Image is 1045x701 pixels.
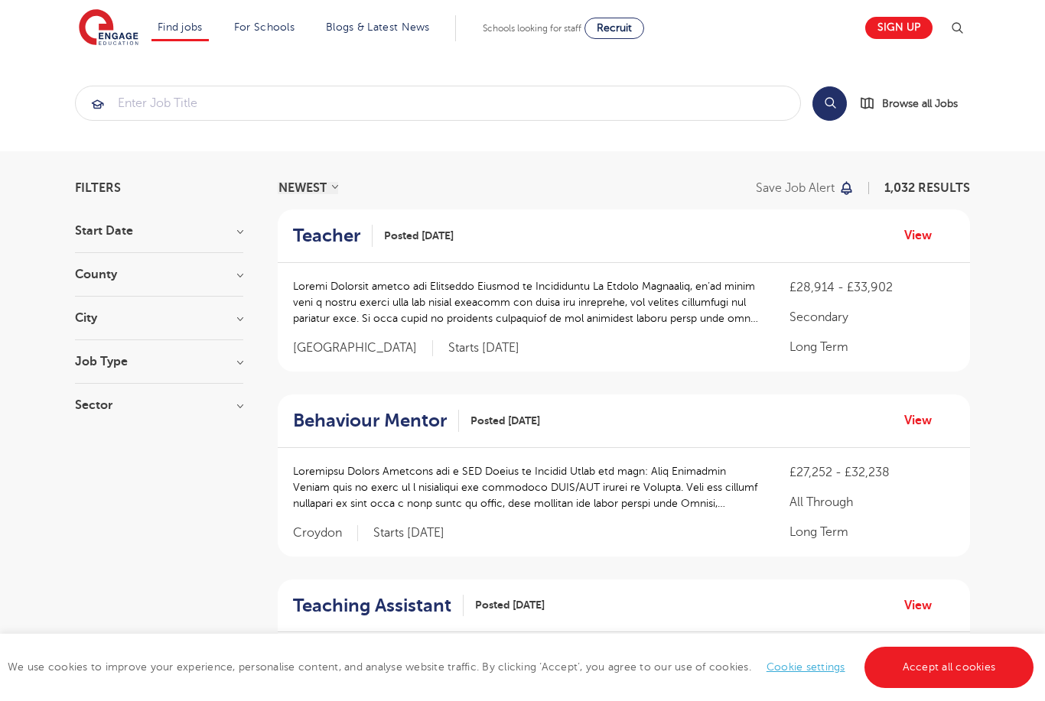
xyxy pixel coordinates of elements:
[158,21,203,33] a: Find jobs
[75,399,243,411] h3: Sector
[584,18,644,39] a: Recruit
[904,411,943,430] a: View
[293,340,433,356] span: [GEOGRAPHIC_DATA]
[756,182,855,194] button: Save job alert
[789,493,955,511] p: All Through
[79,9,138,47] img: Engage Education
[75,355,243,368] h3: Job Type
[234,21,295,33] a: For Schools
[756,182,835,194] p: Save job alert
[326,21,430,33] a: Blogs & Latest News
[76,86,800,120] input: Submit
[373,525,444,541] p: Starts [DATE]
[293,463,759,511] p: Loremipsu Dolors Ametcons adi e SED Doeius te Incidid Utlab etd magn: Aliq Enimadmin Veniam quis ...
[293,225,373,247] a: Teacher
[812,86,847,121] button: Search
[789,278,955,297] p: £28,914 - £33,902
[767,661,845,673] a: Cookie settings
[475,597,545,613] span: Posted [DATE]
[8,661,1037,673] span: We use cookies to improve your experience, personalise content, and analyse website traffic. By c...
[384,228,454,244] span: Posted [DATE]
[293,410,459,432] a: Behaviour Mentor
[789,338,955,356] p: Long Term
[789,463,955,482] p: £27,252 - £32,238
[884,181,970,195] span: 1,032 RESULTS
[789,523,955,541] p: Long Term
[865,17,933,39] a: Sign up
[904,226,943,245] a: View
[864,647,1034,688] a: Accept all cookies
[882,95,958,112] span: Browse all Jobs
[293,595,464,617] a: Teaching Assistant
[293,410,447,432] h2: Behaviour Mentor
[483,23,581,34] span: Schools looking for staff
[293,525,358,541] span: Croydon
[448,340,519,356] p: Starts [DATE]
[597,22,632,34] span: Recruit
[75,182,121,194] span: Filters
[293,225,360,247] h2: Teacher
[859,95,970,112] a: Browse all Jobs
[75,312,243,324] h3: City
[293,595,451,617] h2: Teaching Assistant
[470,413,540,429] span: Posted [DATE]
[75,225,243,237] h3: Start Date
[904,596,943,615] a: View
[293,278,759,326] p: Loremi Dolorsit ametco adi Elitseddo Eiusmod te Incididuntu La Etdolo Magnaaliq, en’ad minim veni...
[75,268,243,281] h3: County
[789,308,955,326] p: Secondary
[75,86,801,121] div: Submit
